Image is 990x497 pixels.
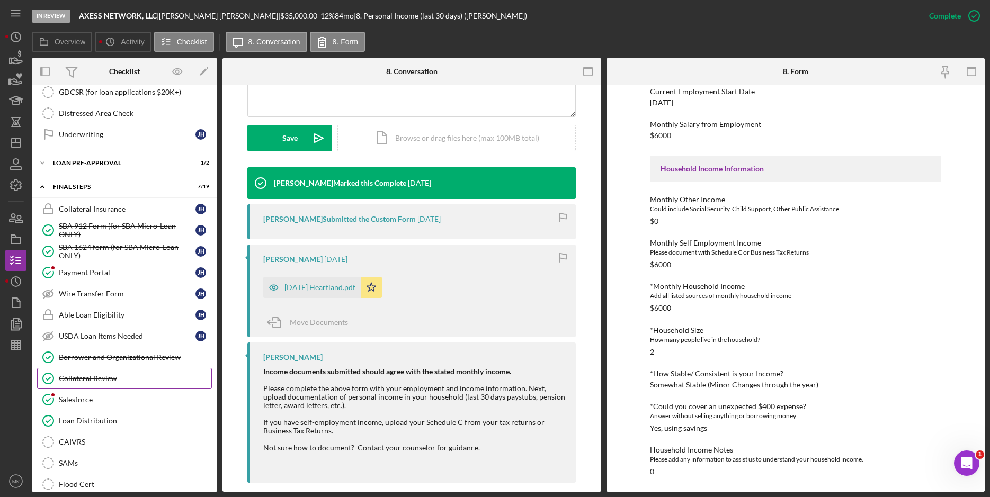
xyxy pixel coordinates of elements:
[929,5,961,26] div: Complete
[248,38,300,46] label: 8. Conversation
[177,38,207,46] label: Checklist
[783,67,808,76] div: 8. Form
[59,205,195,213] div: Collateral Insurance
[290,318,348,327] span: Move Documents
[650,239,941,247] div: Monthly Self Employment Income
[59,268,195,277] div: Payment Portal
[154,32,214,52] button: Checklist
[32,32,92,52] button: Overview
[59,109,211,118] div: Distressed Area Check
[650,120,941,129] div: Monthly Salary from Employment
[195,310,206,320] div: J H
[263,384,565,410] div: Please complete the above form with your employment and income information. Next, upload document...
[650,131,671,140] div: $6000
[263,215,416,223] div: [PERSON_NAME] Submitted the Custom Form
[37,82,212,103] a: GDCSR (for loan applications $20K+)
[37,347,212,368] a: Borrower and Organizational Review
[650,98,673,107] div: [DATE]
[109,67,140,76] div: Checklist
[59,290,195,298] div: Wire Transfer Form
[976,450,984,459] span: 1
[59,88,211,96] div: GDCSR (for loan applications $20K+)
[37,474,212,495] a: Flood Cert
[37,431,212,453] a: CAIVRS
[121,38,144,46] label: Activity
[650,411,941,421] div: Answer without selling anything or borrowing money
[195,204,206,214] div: J H
[37,198,212,220] a: Collateral InsuranceJH
[310,32,365,52] button: 8. Form
[650,282,941,291] div: *Monthly Household Income
[5,471,26,492] button: MK
[55,38,85,46] label: Overview
[247,125,332,151] button: Save
[650,467,654,476] div: 0
[195,246,206,257] div: J H
[37,124,212,145] a: UnderwritingJH
[650,291,941,301] div: Add all listed sources of monthly household income
[159,12,280,20] div: [PERSON_NAME] [PERSON_NAME] |
[32,10,70,23] div: In Review
[37,103,212,124] a: Distressed Area Check
[37,283,212,304] a: Wire Transfer FormJH
[53,160,183,166] div: LOAN PRE-APPROVAL
[650,369,941,378] div: *How Stable/ Consistent is your Income?
[59,374,211,383] div: Collateral Review
[195,225,206,236] div: J H
[59,130,195,139] div: Underwriting
[263,418,565,435] div: If you have self-employment income, upload your Schedule C from your tax returns or Business Tax ...
[650,204,941,214] div: Could include Social Security, Child Support, Other Public Assistance
[954,450,979,476] iframe: Intercom live chat
[650,260,671,269] div: $6000
[263,444,565,452] div: Not sure how to document? Contact your counselor for guidance.
[650,348,654,356] div: 2
[37,326,212,347] a: USDA Loan Items NeededJH
[386,67,438,76] div: 8. Conversation
[263,309,359,336] button: Move Documents
[195,288,206,299] div: J H
[59,480,211,489] div: Flood Cert
[37,453,212,474] a: SAMs
[335,12,354,20] div: 84 mo
[190,160,209,166] div: 1 / 2
[59,353,211,362] div: Borrower and Organizational Review
[37,220,212,241] a: SBA 912 Form (for SBA Micro-Loan ONLY)JH
[37,262,212,283] a: Payment PortalJH
[650,217,658,225] div: $0
[226,32,307,52] button: 8. Conversation
[650,87,941,96] div: Current Employment Start Date
[59,459,211,467] div: SAMs
[95,32,151,52] button: Activity
[59,243,195,260] div: SBA 1624 form (for SBA Micro-Loan ONLY)
[263,367,511,376] strong: Income documents submitted should agree with the stated monthly income.
[263,255,323,264] div: [PERSON_NAME]
[408,179,431,187] time: 2025-08-11 18:28
[282,125,298,151] div: Save
[195,267,206,278] div: J H
[59,311,195,319] div: Able Loan Eligibility
[650,424,707,432] div: Yes, using savings
[195,331,206,341] div: J H
[59,417,211,425] div: Loan Distribution
[320,12,335,20] div: 12 %
[650,326,941,335] div: *Household Size
[59,395,211,404] div: Salesforce
[280,12,320,20] div: $35,000.00
[12,478,20,484] text: MK
[263,353,323,362] div: [PERSON_NAME]
[650,335,941,345] div: How many people live in the household?
[190,184,209,190] div: 7 / 19
[274,179,406,187] div: [PERSON_NAME] Marked this Complete
[59,222,195,239] div: SBA 912 Form (for SBA Micro-Loan ONLY)
[650,446,941,454] div: Household Income Notes
[417,215,441,223] time: 2025-08-11 18:28
[59,332,195,340] div: USDA Loan Items Needed
[650,381,818,389] div: Somewhat Stable (Minor Changes through the year)
[37,304,212,326] a: Able Loan EligibilityJH
[650,454,941,465] div: Please add any information to assist us to understand your household income.
[79,11,157,20] b: AXESS NETWORK, LLC
[650,247,941,258] div: Please document with Schedule C or Business Tax Returns
[650,195,941,204] div: Monthly Other Income
[37,410,212,431] a: Loan Distribution
[37,241,212,262] a: SBA 1624 form (for SBA Micro-Loan ONLY)JH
